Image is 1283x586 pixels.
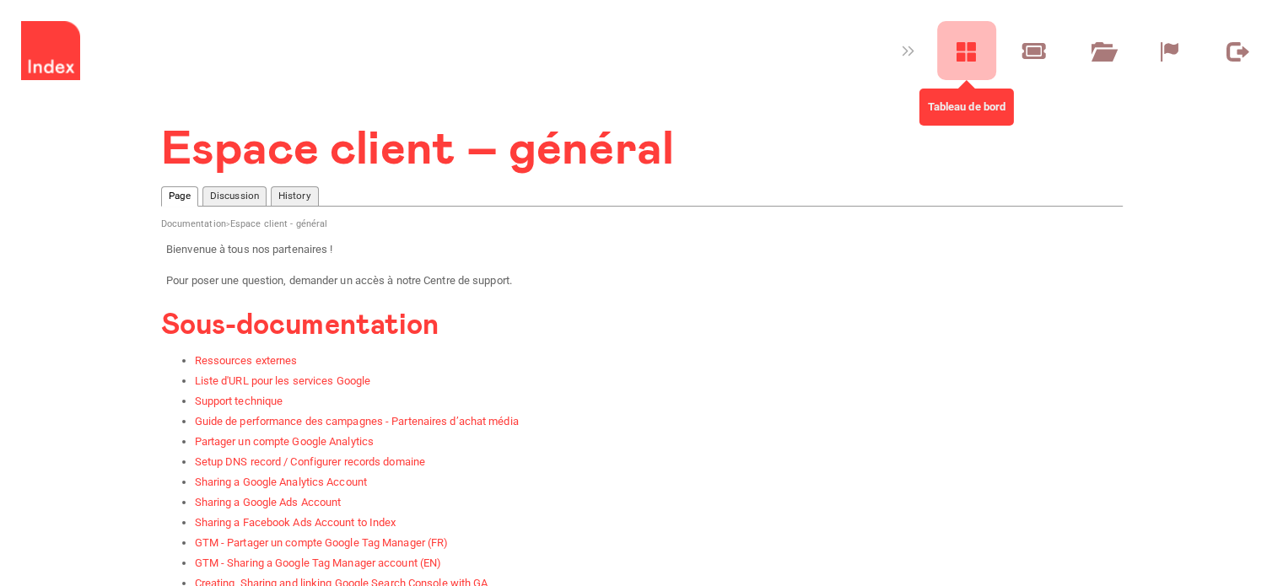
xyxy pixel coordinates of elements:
a: Ressources externes [195,354,298,367]
p: Pour poser une question, demander un accès à notre Centre de support. [166,271,1117,291]
a: GTM - Partager un compte Google Tag Manager (FR) [195,536,449,549]
a: Sharing a Google Ads Account [195,496,342,508]
a: Sharing a Google Analytics Account [195,476,367,488]
div: Tableau de bord [919,89,1015,126]
img: iwm-logo-2018.png [21,21,80,80]
div: > [161,216,1123,237]
a: Guide de performance des campagnes - Partenaires d’achat média [195,415,519,427]
a: Discussion [203,187,266,206]
p: Bienvenue à tous nos partenaires ! [166,239,1117,260]
span: Espace client - général [230,218,327,229]
a: Setup DNS record / Configurer records domaine [195,455,426,468]
a: Sharing a Facebook Ads Account to Index [195,516,396,529]
a: Liste d'URL pour les services Google [195,374,371,387]
a: Page [162,187,197,206]
h3: Sous-documentation [161,310,1123,341]
a: Documentation [161,218,226,229]
h1: Espace client – général [161,125,1123,177]
a: Support technique [195,395,283,407]
a: Partager un compte Google Analytics [195,435,375,448]
a: History [272,187,318,206]
a: GTM - Sharing a Google Tag Manager account (EN) [195,556,442,569]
